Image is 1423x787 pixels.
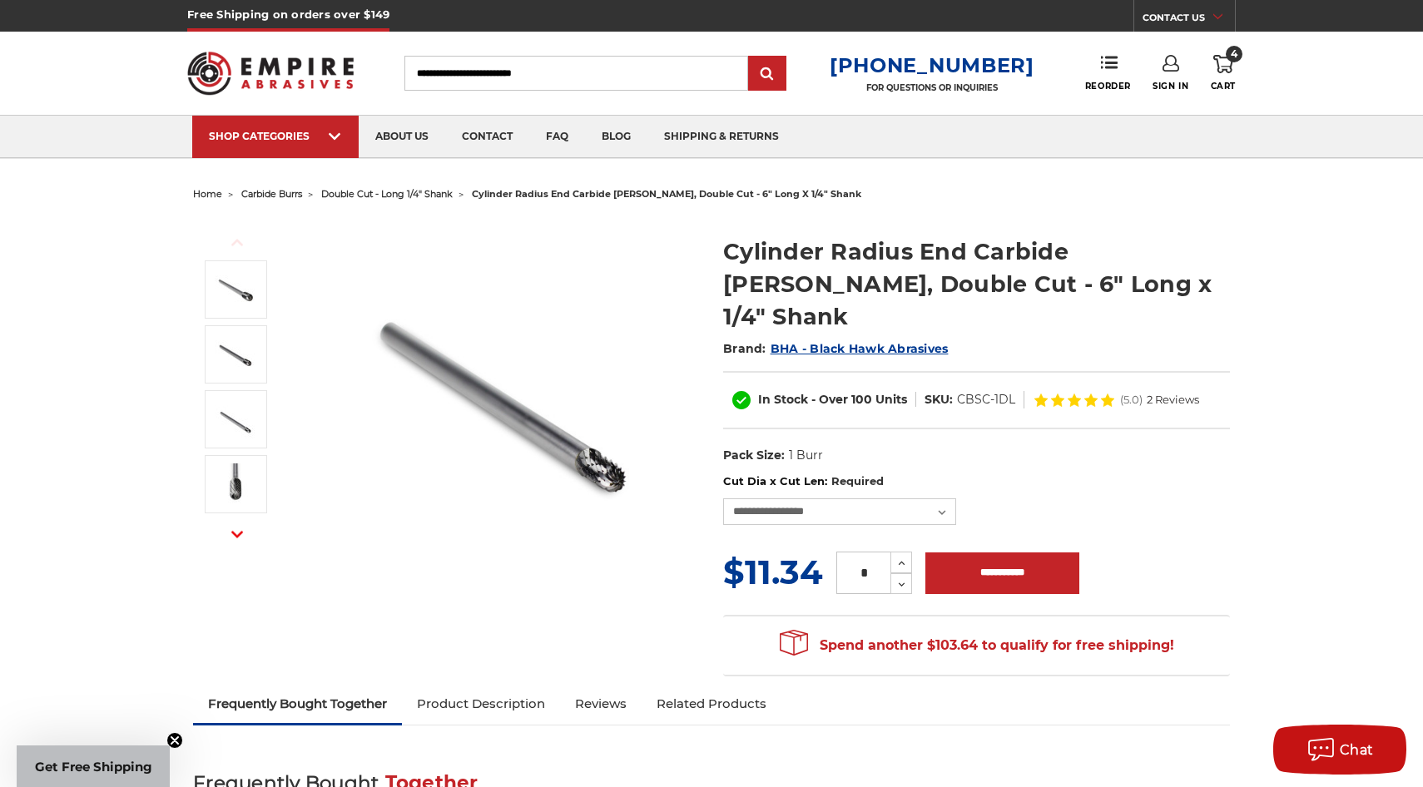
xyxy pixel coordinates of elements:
[215,334,256,375] img: CBSC-3DL Long reach double cut carbide rotary burr, cylinder radius end cut shape 1/4 inch shank
[758,392,808,407] span: In Stock
[1211,81,1236,92] span: Cart
[830,53,1034,77] a: [PHONE_NUMBER]
[336,218,669,551] img: CBSC-5DL Long reach double cut carbide rotary burr, cylinder radius end cut shape 1/4 inch shank
[723,473,1230,490] label: Cut Dia x Cut Len:
[780,637,1174,653] span: Spend another $103.64 to qualify for free shipping!
[529,116,585,158] a: faq
[811,392,848,407] span: - Over
[472,188,861,200] span: cylinder radius end carbide [PERSON_NAME], double cut - 6" long x 1/4" shank
[215,398,256,440] img: CBSC-1DL Long reach double cut carbide rotary burr, cylinder radius end cut shape 1/4 inch shank
[1085,55,1131,91] a: Reorder
[831,474,884,488] small: Required
[359,116,445,158] a: about us
[209,130,342,142] div: SHOP CATEGORIES
[1120,394,1143,405] span: (5.0)
[875,392,907,407] span: Units
[321,188,453,200] a: double cut - long 1/4" shank
[723,552,823,592] span: $11.34
[1211,55,1236,92] a: 4 Cart
[751,57,784,91] input: Submit
[217,517,257,552] button: Next
[1085,81,1131,92] span: Reorder
[723,235,1230,333] h1: Cylinder Radius End Carbide [PERSON_NAME], Double Cut - 6" Long x 1/4" Shank
[35,759,152,775] span: Get Free Shipping
[1143,8,1235,32] a: CONTACT US
[1153,81,1188,92] span: Sign In
[647,116,796,158] a: shipping & returns
[851,392,872,407] span: 100
[925,391,953,408] dt: SKU:
[215,463,256,505] img: cylinder radius end cut shape burr head 6" long shank double cut tungsten carbide burr CBSC-5DL
[642,686,781,722] a: Related Products
[771,341,949,356] a: BHA - Black Hawk Abrasives
[241,188,302,200] a: carbide burrs
[193,188,222,200] a: home
[215,269,256,310] img: CBSC-5DL Long reach double cut carbide rotary burr, cylinder radius end cut shape 1/4 inch shank
[217,225,257,260] button: Previous
[402,686,560,722] a: Product Description
[17,745,170,787] div: Get Free ShippingClose teaser
[1340,742,1374,758] span: Chat
[585,116,647,158] a: blog
[789,447,823,464] dd: 1 Burr
[830,82,1034,93] p: FOR QUESTIONS OR INQUIRIES
[187,41,354,106] img: Empire Abrasives
[560,686,642,722] a: Reviews
[723,447,785,464] dt: Pack Size:
[1226,46,1242,62] span: 4
[193,686,402,722] a: Frequently Bought Together
[1147,394,1199,405] span: 2 Reviews
[1273,725,1406,775] button: Chat
[445,116,529,158] a: contact
[957,391,1015,408] dd: CBSC-1DL
[723,341,766,356] span: Brand:
[166,732,183,749] button: Close teaser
